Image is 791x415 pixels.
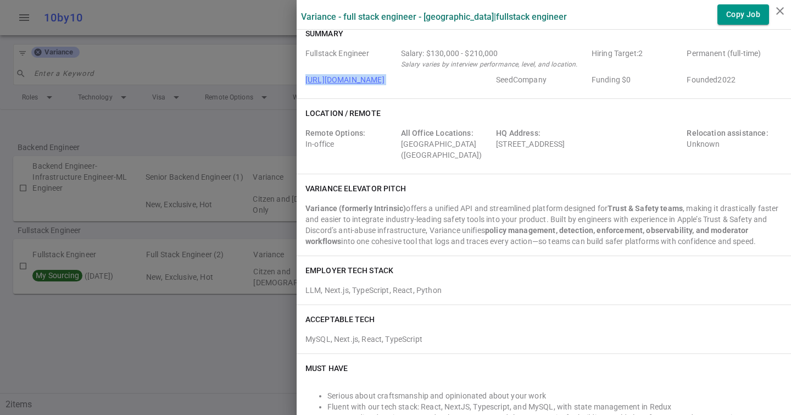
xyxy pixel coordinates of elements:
[305,226,749,246] strong: policy management, detection, enforcement, observability, and moderator workflows
[305,74,492,85] span: Company URL
[305,28,343,39] h6: Summary
[327,401,782,412] li: Fluent with our tech stack: React, NextJS, Typescript, and MySQL, with state management in Redux
[305,108,381,119] h6: Location / Remote
[305,286,442,295] span: LLM, Next.js, TypeScript, React, Python
[401,48,587,59] div: Salary Range
[773,4,787,18] i: close
[305,183,406,194] h6: Variance elevator pitch
[401,129,474,137] span: All Office Locations:
[687,48,778,70] span: Job Type
[496,74,587,85] span: Employer Stage e.g. Series A
[327,390,782,401] li: Serious about craftsmanship and opinionated about your work
[592,48,683,70] span: Hiring Target
[305,75,385,84] a: [URL][DOMAIN_NAME]
[496,128,682,161] div: [STREET_ADDRESS]
[305,363,348,374] h6: Must Have
[401,60,578,68] i: Salary varies by interview performance, level, and location.
[687,128,778,161] div: Unknown
[687,129,768,137] span: Relocation assistance:
[687,74,778,85] span: Employer Founded
[305,48,397,70] span: Roles
[496,129,541,137] span: HQ Address:
[717,4,769,25] button: Copy Job
[305,329,782,345] div: MySQL, Next.js, React, TypeScript
[401,128,492,161] div: [GEOGRAPHIC_DATA] ([GEOGRAPHIC_DATA])
[305,203,782,247] div: offers a unified API and streamlined platform designed for , making it drastically faster and eas...
[592,74,683,85] span: Employer Founding
[305,314,375,325] h6: ACCEPTABLE TECH
[305,129,365,137] span: Remote Options:
[305,128,397,161] div: In-office
[305,265,393,276] h6: EMPLOYER TECH STACK
[608,204,683,213] strong: Trust & Safety teams
[301,12,567,22] label: Variance - Full Stack Engineer - [GEOGRAPHIC_DATA] | Fullstack Engineer
[305,204,406,213] strong: Variance (formerly Intrinsic)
